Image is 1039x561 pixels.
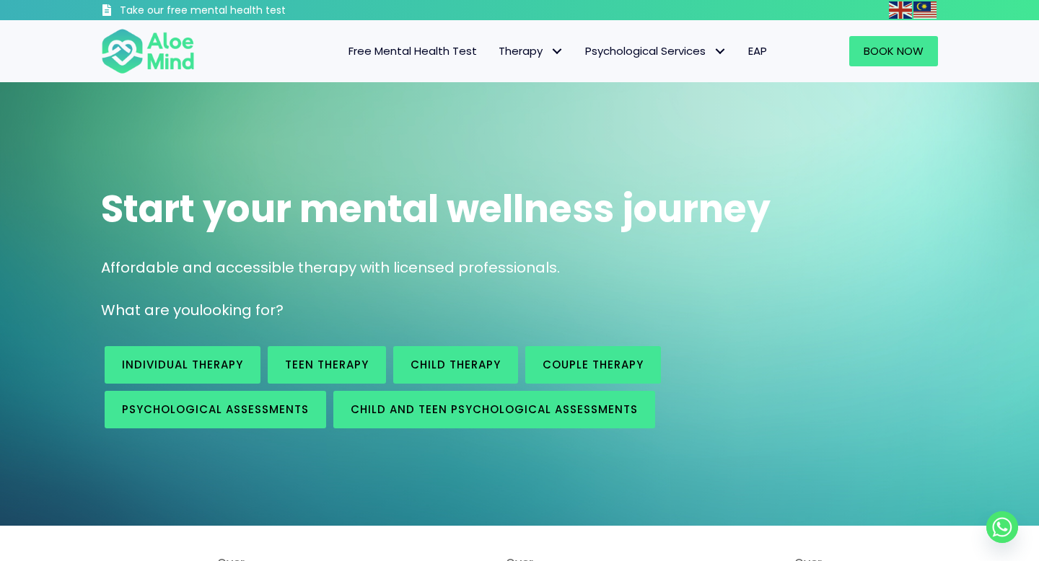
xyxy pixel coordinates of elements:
a: Teen Therapy [268,346,386,384]
a: Individual therapy [105,346,260,384]
span: What are you [101,300,199,320]
img: ms [913,1,937,19]
span: Psychological assessments [122,402,309,417]
a: EAP [737,36,778,66]
a: Child Therapy [393,346,518,384]
span: Psychological Services [585,43,727,58]
span: Psychological Services: submenu [709,41,730,62]
a: Psychological assessments [105,391,326,428]
span: Child and Teen Psychological assessments [351,402,638,417]
span: Free Mental Health Test [348,43,477,58]
span: Couple therapy [543,357,644,372]
img: en [889,1,912,19]
span: Therapy: submenu [546,41,567,62]
span: EAP [748,43,767,58]
span: Book Now [864,43,924,58]
img: Aloe mind Logo [101,27,195,75]
a: Couple therapy [525,346,661,384]
span: Individual therapy [122,357,243,372]
a: English [889,1,913,18]
a: Whatsapp [986,511,1018,543]
p: Affordable and accessible therapy with licensed professionals. [101,257,938,278]
a: Psychological ServicesPsychological Services: submenu [574,36,737,66]
a: Take our free mental health test [101,4,363,20]
span: looking for? [199,300,284,320]
a: Book Now [849,36,938,66]
a: Child and Teen Psychological assessments [333,391,655,428]
span: Start your mental wellness journey [101,182,771,235]
h3: Take our free mental health test [120,4,363,18]
span: Child Therapy [411,357,501,372]
a: Malay [913,1,938,18]
span: Teen Therapy [285,357,369,372]
nav: Menu [214,36,778,66]
a: Free Mental Health Test [338,36,488,66]
a: TherapyTherapy: submenu [488,36,574,66]
span: Therapy [499,43,564,58]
